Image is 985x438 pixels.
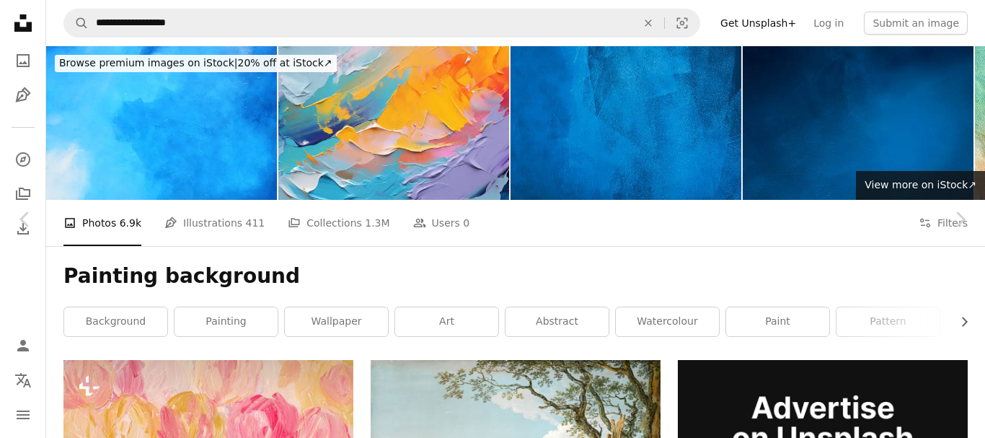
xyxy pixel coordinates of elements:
div: 20% off at iStock ↗ [55,55,337,72]
a: wallpaper [285,307,388,336]
a: Illustrations 411 [164,200,265,246]
a: Get Unsplash+ [712,12,805,35]
span: View more on iStock ↗ [865,179,976,190]
span: 411 [246,215,265,231]
a: paint [726,307,829,336]
button: Search Unsplash [64,9,89,37]
button: Clear [632,9,664,37]
img: abstract rough colorful multicolored art on canvas [278,46,509,200]
form: Find visuals sitewide [63,9,700,38]
button: Submit an image [864,12,968,35]
a: Collections 1.3M [288,200,389,246]
button: Menu [9,400,37,429]
img: Blue brush strokes in horizontal background [511,46,741,200]
img: Blue background made of clouds [46,46,277,200]
a: Illustrations [9,81,37,110]
img: Dark blue grunge background [743,46,973,200]
span: Browse premium images on iStock | [59,57,237,69]
a: Users 0 [413,200,470,246]
a: pattern [836,307,940,336]
a: Browse premium images on iStock|20% off at iStock↗ [46,46,345,81]
h1: Painting background [63,263,968,289]
a: Log in [805,12,852,35]
a: View more on iStock↗ [856,171,985,200]
button: Language [9,366,37,395]
a: art [395,307,498,336]
a: Photos [9,46,37,75]
a: abstract [505,307,609,336]
a: painting [175,307,278,336]
a: Next [935,150,985,289]
span: 0 [463,215,469,231]
a: watercolour [616,307,719,336]
span: 1.3M [365,215,389,231]
a: background [64,307,167,336]
a: Explore [9,145,37,174]
button: scroll list to the right [951,307,968,336]
button: Visual search [665,9,699,37]
a: Log in / Sign up [9,331,37,360]
button: Filters [919,200,968,246]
